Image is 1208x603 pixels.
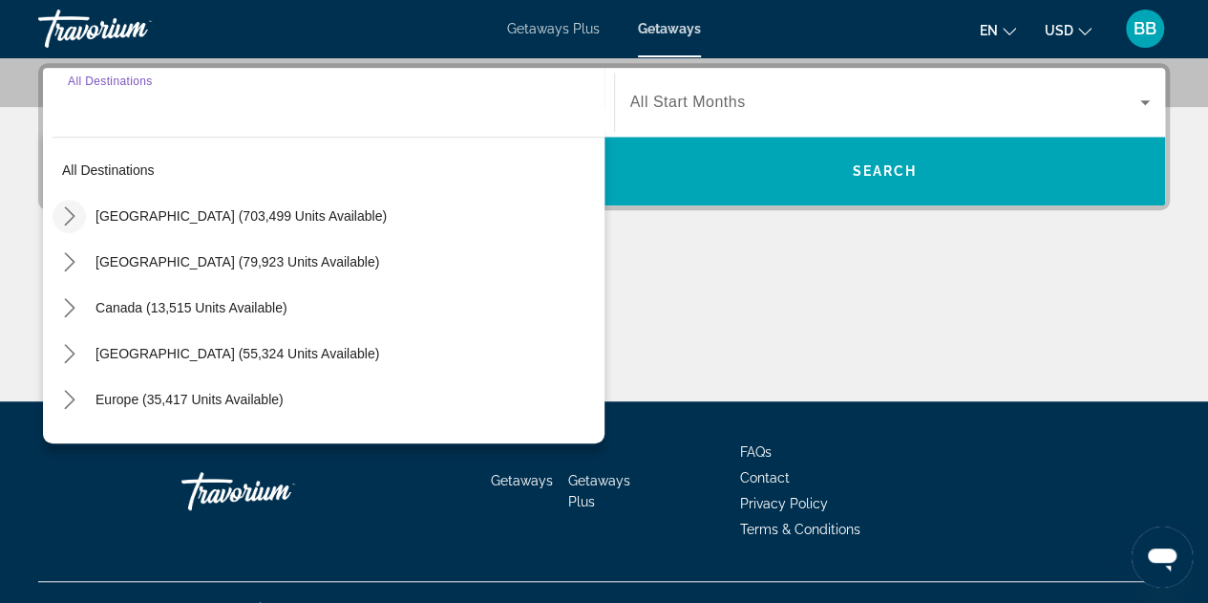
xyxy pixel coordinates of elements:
span: [GEOGRAPHIC_DATA] (703,499 units available) [95,208,387,224]
span: Canada (13,515 units available) [95,300,287,315]
a: Privacy Policy [740,496,828,511]
a: Contact [740,470,790,485]
a: Getaways [491,473,553,488]
span: All Start Months [630,94,746,110]
button: Change language [980,16,1016,44]
button: Select destination: Europe (35,417 units available) [86,382,604,417]
button: Toggle Mexico (79,923 units available) submenu [53,246,86,279]
input: Select destination [68,92,589,115]
button: Select destination: Australia (3,096 units available) [86,428,604,463]
div: Search widget [43,68,1165,205]
span: BB [1134,19,1156,38]
span: Search [852,163,917,179]
button: Select destination: United States (703,499 units available) [86,199,604,233]
a: Travorium [38,4,229,54]
a: Getaways Plus [568,473,630,509]
a: Getaways Plus [507,21,600,36]
span: [GEOGRAPHIC_DATA] (55,324 units available) [95,346,379,361]
a: Terms & Conditions [740,522,860,537]
span: All Destinations [68,75,153,87]
button: Select destination: Caribbean & Atlantic Islands (55,324 units available) [86,336,604,371]
button: Toggle Canada (13,515 units available) submenu [53,291,86,325]
a: Go Home [181,463,372,520]
button: Toggle United States (703,499 units available) submenu [53,200,86,233]
button: Search [604,137,1166,205]
span: All destinations [62,162,155,178]
span: USD [1045,23,1073,38]
a: FAQs [740,444,772,460]
span: en [980,23,998,38]
span: [GEOGRAPHIC_DATA] (79,923 units available) [95,254,379,269]
iframe: Button to launch messaging window [1132,527,1193,588]
button: Change currency [1045,16,1091,44]
div: Destination options [43,127,604,443]
button: Select destination: Canada (13,515 units available) [86,291,604,325]
button: Select destination: All destinations [53,153,604,187]
button: User Menu [1120,9,1170,49]
span: Europe (35,417 units available) [95,392,284,407]
button: Toggle Europe (35,417 units available) submenu [53,383,86,417]
button: Toggle Caribbean & Atlantic Islands (55,324 units available) submenu [53,337,86,371]
a: Getaways [638,21,701,36]
button: Select destination: Mexico (79,923 units available) [86,245,604,279]
button: Toggle Australia (3,096 units available) submenu [53,429,86,463]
